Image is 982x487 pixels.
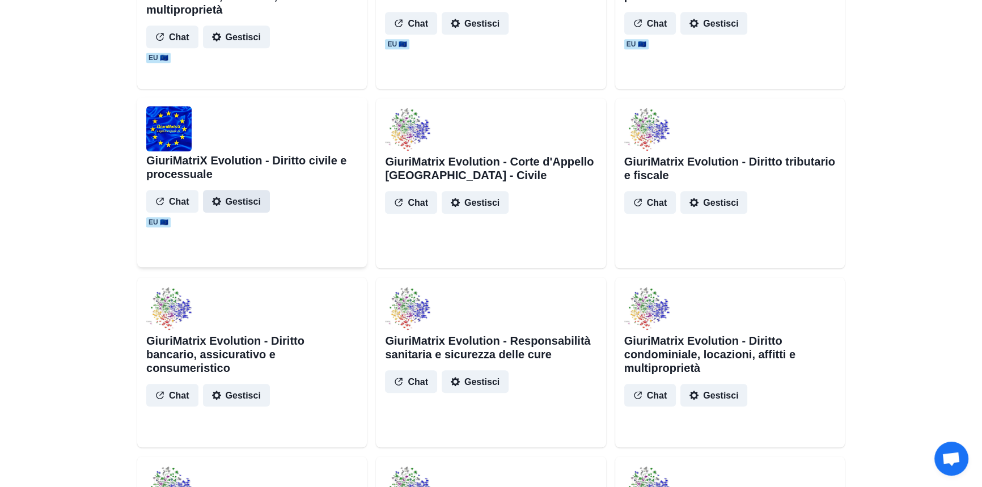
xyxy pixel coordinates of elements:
button: Chat [146,26,198,48]
button: Chat [146,384,198,406]
button: Gestisci [680,384,747,406]
button: Gestisci [442,370,509,393]
h2: GiuriMatriX Evolution - Diritto civile e processuale [146,154,358,181]
a: Aprire la chat [934,442,968,476]
img: user%2F1706%2F7d159ca0-1b7d-4f6e-8288-b20a6b368b65 [385,107,430,153]
img: user%2F1706%2F87fd62c3-1405-4b79-899e-871dd1ac15fe [385,286,430,332]
button: Gestisci [203,190,270,213]
span: EU 🇪🇺 [385,39,409,49]
button: Gestisci [203,384,270,406]
img: user%2F1706%2Fa05fd0b8-eee7-46f4-8aec-6dfebc487e49 [146,106,192,151]
button: Gestisci [680,12,747,35]
span: EU 🇪🇺 [146,217,171,227]
button: Chat [146,190,198,213]
button: Gestisci [680,191,747,214]
button: Gestisci [203,26,270,48]
h2: GiuriMatrix Evolution - Diritto bancario, assicurativo e consumeristico [146,334,358,375]
h2: GiuriMatrix Evolution - Diritto condominiale, locazioni, affitti e multiproprietà [624,334,836,375]
button: Chat [624,384,676,406]
h2: GiuriMatrix Evolution - Responsabilità sanitaria e sicurezza delle cure [385,334,596,361]
h2: GiuriMatrix Evolution - Diritto tributario e fiscale [624,155,836,182]
img: user%2F1706%2Fbbbb4eae-4811-423b-a868-da4c1ed66f27 [624,107,670,153]
button: Gestisci [442,191,509,214]
img: user%2F1706%2F52689e11-feef-44bb-8837-0e566e52837b [146,286,192,332]
button: Chat [385,191,437,214]
button: Chat [385,12,437,35]
span: EU 🇪🇺 [624,39,649,49]
h2: GiuriMatrix Evolution - Corte d'Appello [GEOGRAPHIC_DATA] - Civile [385,155,596,182]
img: user%2F1706%2Fb1e09f8f-06d9-4d52-ab74-f5b3cd5567fb [624,286,670,332]
span: EU 🇪🇺 [146,53,171,63]
button: Chat [385,370,437,393]
button: Chat [624,191,676,214]
button: Gestisci [442,12,509,35]
button: Chat [624,12,676,35]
